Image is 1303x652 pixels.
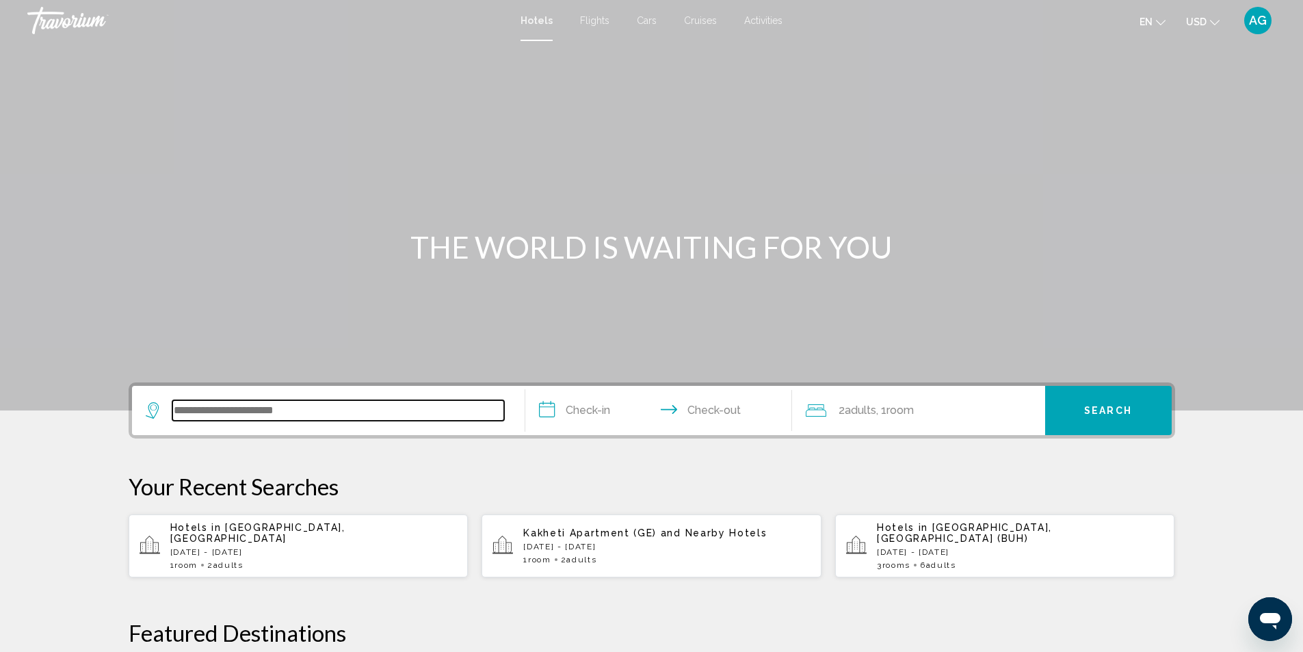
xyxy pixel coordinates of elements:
span: en [1140,16,1153,27]
span: Kakheti Apartment (GE) [523,527,657,538]
span: 1 [523,555,551,564]
span: 6 [920,560,956,570]
span: Room [886,404,914,417]
a: Hotels [521,15,553,26]
h2: Featured Destinations [129,619,1175,647]
span: 2 [207,560,244,570]
p: Your Recent Searches [129,473,1175,500]
button: User Menu [1240,6,1276,35]
span: , 1 [876,401,914,420]
span: Adults [926,560,956,570]
p: [DATE] - [DATE] [170,547,458,557]
span: [GEOGRAPHIC_DATA], [GEOGRAPHIC_DATA] (BUH) [877,522,1052,544]
a: Activities [744,15,782,26]
h1: THE WORLD IS WAITING FOR YOU [395,229,908,265]
button: Search [1045,386,1172,435]
a: Flights [580,15,609,26]
a: Cars [637,15,657,26]
span: 2 [561,555,597,564]
span: AG [1249,14,1267,27]
a: Cruises [684,15,717,26]
span: Adults [566,555,596,564]
span: 1 [170,560,198,570]
span: Search [1084,406,1132,417]
span: 3 [877,560,910,570]
span: Hotels in [170,522,222,533]
span: Adults [845,404,876,417]
button: Hotels in [GEOGRAPHIC_DATA], [GEOGRAPHIC_DATA][DATE] - [DATE]1Room2Adults [129,514,469,578]
span: Room [528,555,551,564]
span: and Nearby Hotels [661,527,767,538]
span: rooms [882,560,910,570]
div: Search widget [132,386,1172,435]
span: USD [1186,16,1207,27]
button: Check in and out dates [525,386,792,435]
a: Travorium [27,7,507,34]
button: Change language [1140,12,1166,31]
span: Room [174,560,198,570]
button: Hotels in [GEOGRAPHIC_DATA], [GEOGRAPHIC_DATA] (BUH)[DATE] - [DATE]3rooms6Adults [835,514,1175,578]
span: Hotels in [877,522,928,533]
button: Travelers: 2 adults, 0 children [792,386,1045,435]
span: [GEOGRAPHIC_DATA], [GEOGRAPHIC_DATA] [170,522,345,544]
iframe: לחצן לפתיחת חלון הודעות הטקסט [1248,597,1292,641]
button: Kakheti Apartment (GE) and Nearby Hotels[DATE] - [DATE]1Room2Adults [482,514,821,578]
span: Adults [213,560,244,570]
p: [DATE] - [DATE] [523,542,811,551]
button: Change currency [1186,12,1220,31]
p: [DATE] - [DATE] [877,547,1164,557]
span: 2 [839,401,876,420]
